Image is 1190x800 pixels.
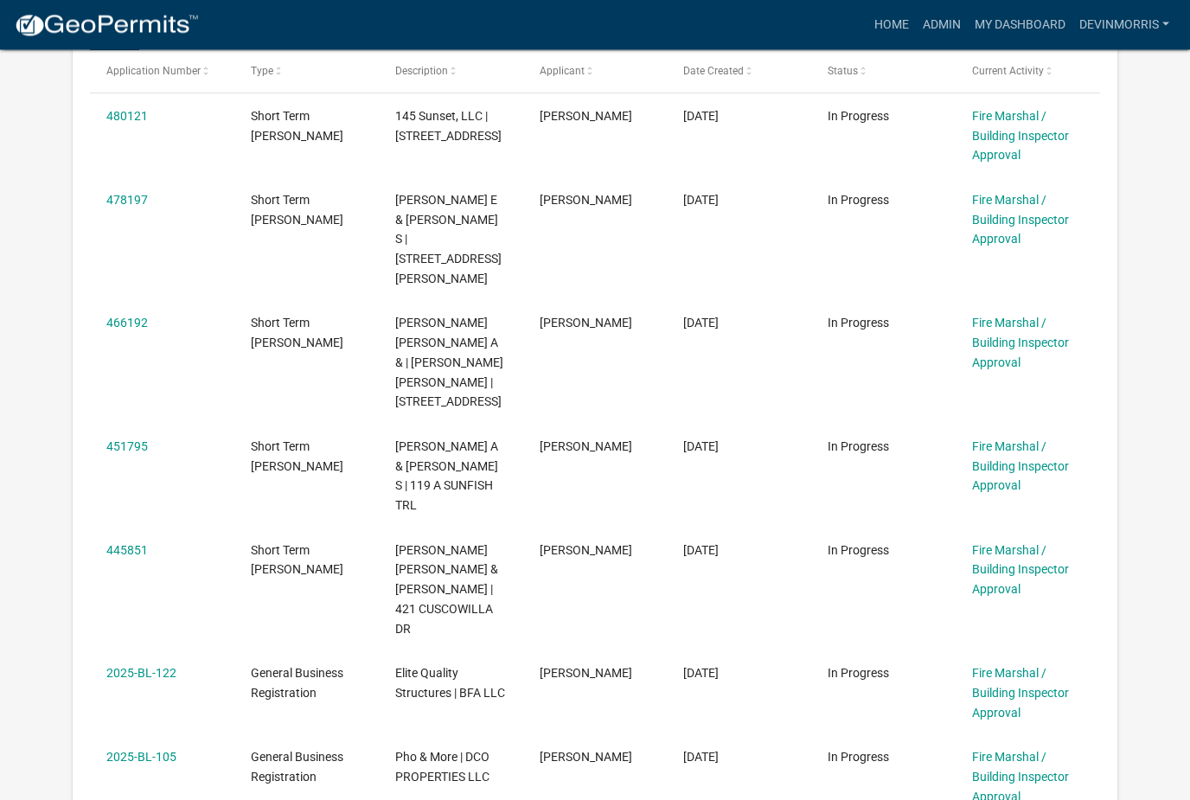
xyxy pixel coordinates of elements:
[540,544,632,558] span: Scott Fendler
[251,667,343,701] span: General Business Registration
[972,194,1069,247] a: Fire Marshal / Building Inspector Approval
[828,194,889,208] span: In Progress
[106,317,148,330] a: 466192
[683,667,719,681] span: 06/30/2025
[522,51,667,93] datatable-header-cell: Applicant
[251,440,343,474] span: Short Term Rental Registration
[683,751,719,765] span: 04/03/2025
[106,194,148,208] a: 478197
[395,751,489,784] span: Pho & More | DCO PROPERTIES LLC
[972,110,1069,163] a: Fire Marshal / Building Inspector Approval
[968,9,1072,42] a: My Dashboard
[683,544,719,558] span: 07/07/2025
[395,440,498,513] span: SOROS MICHAEL A & KAREN S | 119 A SUNFISH TRL
[683,194,719,208] span: 09/14/2025
[540,440,632,454] span: Michael Soros
[251,751,343,784] span: General Business Registration
[106,667,176,681] a: 2025-BL-122
[683,110,719,124] span: 09/17/2025
[234,51,379,93] datatable-header-cell: Type
[972,440,1069,494] a: Fire Marshal / Building Inspector Approval
[972,66,1044,78] span: Current Activity
[251,66,273,78] span: Type
[683,317,719,330] span: 08/19/2025
[956,51,1100,93] datatable-header-cell: Current Activity
[378,51,522,93] datatable-header-cell: Description
[867,9,916,42] a: Home
[916,9,968,42] a: Admin
[828,110,889,124] span: In Progress
[828,317,889,330] span: In Progress
[683,440,719,454] span: 07/18/2025
[106,110,148,124] a: 480121
[540,667,632,681] span: Alan Stoll
[828,667,889,681] span: In Progress
[828,751,889,765] span: In Progress
[106,440,148,454] a: 451795
[395,317,503,409] span: PISANI MAURICIO ANDRES A & | DORA LUZ B ROCHA | 102 OAKTON NORTH
[972,667,1069,720] a: Fire Marshal / Building Inspector Approval
[395,194,502,286] span: SMALLWOOD JIMMIE E & SHERRY S | 321 SINCLAIR RD
[251,317,343,350] span: Short Term Rental Registration
[251,544,343,578] span: Short Term Rental Registration
[540,194,632,208] span: Kim S Thrift
[828,66,858,78] span: Status
[1072,9,1176,42] a: Devinmorris
[683,66,744,78] span: Date Created
[540,66,585,78] span: Applicant
[395,544,498,637] span: FENDLER JEFFREY SCOTT & TWILA H | 421 CUSCOWILLA DR
[540,110,632,124] span: Ralph Jordan
[667,51,811,93] datatable-header-cell: Date Created
[90,51,234,93] datatable-header-cell: Application Number
[828,544,889,558] span: In Progress
[106,66,201,78] span: Application Number
[106,751,176,765] a: 2025-BL-105
[828,440,889,454] span: In Progress
[540,751,632,765] span: John Nguyen
[811,51,956,93] datatable-header-cell: Status
[540,317,632,330] span: Mauricio Araya
[395,110,502,144] span: 145 Sunset, LLC | 145 SUNSET DR
[972,317,1069,370] a: Fire Marshal / Building Inspector Approval
[251,194,343,227] span: Short Term Rental Registration
[251,110,343,144] span: Short Term Rental Registration
[972,544,1069,598] a: Fire Marshal / Building Inspector Approval
[395,66,448,78] span: Description
[106,544,148,558] a: 445851
[395,667,505,701] span: Elite Quality Structures | BFA LLC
